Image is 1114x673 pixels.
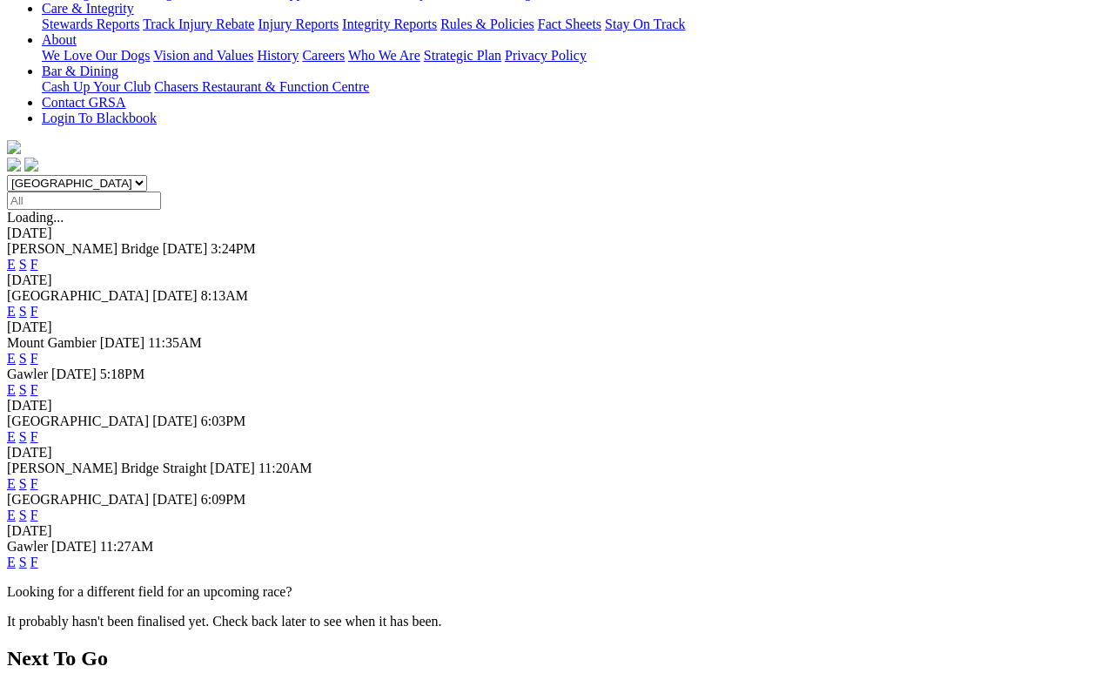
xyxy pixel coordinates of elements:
span: [PERSON_NAME] Bridge Straight [7,461,206,475]
span: [DATE] [100,335,145,350]
a: Contact GRSA [42,95,125,110]
span: [DATE] [51,539,97,554]
span: [DATE] [152,492,198,507]
a: F [30,257,38,272]
a: E [7,351,16,366]
a: Fact Sheets [538,17,601,31]
a: Rules & Policies [440,17,534,31]
img: twitter.svg [24,158,38,172]
span: 11:27AM [100,539,154,554]
a: S [19,257,27,272]
a: Login To Blackbook [42,111,157,125]
div: [DATE] [7,398,1107,414]
a: S [19,476,27,491]
a: S [19,429,27,444]
span: [PERSON_NAME] Bridge [7,241,159,256]
span: 5:18PM [100,367,145,381]
a: Strategic Plan [424,48,501,63]
a: E [7,257,16,272]
div: Bar & Dining [42,79,1107,95]
a: Integrity Reports [342,17,437,31]
a: Stewards Reports [42,17,139,31]
a: S [19,555,27,569]
span: Gawler [7,539,48,554]
a: E [7,555,16,569]
input: Select date [7,192,161,210]
div: [DATE] [7,225,1107,241]
span: [GEOGRAPHIC_DATA] [7,492,149,507]
a: F [30,304,38,319]
span: [DATE] [210,461,255,475]
a: Vision and Values [153,48,253,63]
div: [DATE] [7,273,1107,288]
span: [DATE] [152,288,198,303]
a: Care & Integrity [42,1,134,16]
a: Careers [302,48,345,63]
span: [DATE] [163,241,208,256]
h2: Next To Go [7,647,1107,670]
a: S [19,508,27,522]
span: 6:03PM [201,414,246,428]
img: facebook.svg [7,158,21,172]
a: F [30,351,38,366]
a: F [30,476,38,491]
span: 11:20AM [258,461,312,475]
a: E [7,304,16,319]
div: [DATE] [7,445,1107,461]
span: Loading... [7,210,64,225]
span: 3:24PM [211,241,256,256]
a: E [7,429,16,444]
a: Track Injury Rebate [143,17,254,31]
a: F [30,382,38,397]
a: F [30,508,38,522]
span: 6:09PM [201,492,246,507]
a: About [42,32,77,47]
div: [DATE] [7,523,1107,539]
span: [DATE] [152,414,198,428]
span: [GEOGRAPHIC_DATA] [7,414,149,428]
a: E [7,508,16,522]
a: S [19,382,27,397]
div: [DATE] [7,320,1107,335]
a: S [19,351,27,366]
div: Care & Integrity [42,17,1107,32]
span: 11:35AM [148,335,202,350]
a: Cash Up Your Club [42,79,151,94]
img: logo-grsa-white.png [7,140,21,154]
span: Mount Gambier [7,335,97,350]
a: Injury Reports [258,17,339,31]
span: 8:13AM [201,288,248,303]
a: Chasers Restaurant & Function Centre [154,79,369,94]
a: Who We Are [348,48,420,63]
a: Privacy Policy [505,48,587,63]
partial: It probably hasn't been finalised yet. Check back later to see when it has been. [7,614,442,629]
div: About [42,48,1107,64]
a: S [19,304,27,319]
a: We Love Our Dogs [42,48,150,63]
a: History [257,48,299,63]
span: [DATE] [51,367,97,381]
a: F [30,429,38,444]
p: Looking for a different field for an upcoming race? [7,584,1107,600]
a: E [7,382,16,397]
a: Bar & Dining [42,64,118,78]
span: [GEOGRAPHIC_DATA] [7,288,149,303]
a: E [7,476,16,491]
span: Gawler [7,367,48,381]
a: Stay On Track [605,17,685,31]
a: F [30,555,38,569]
